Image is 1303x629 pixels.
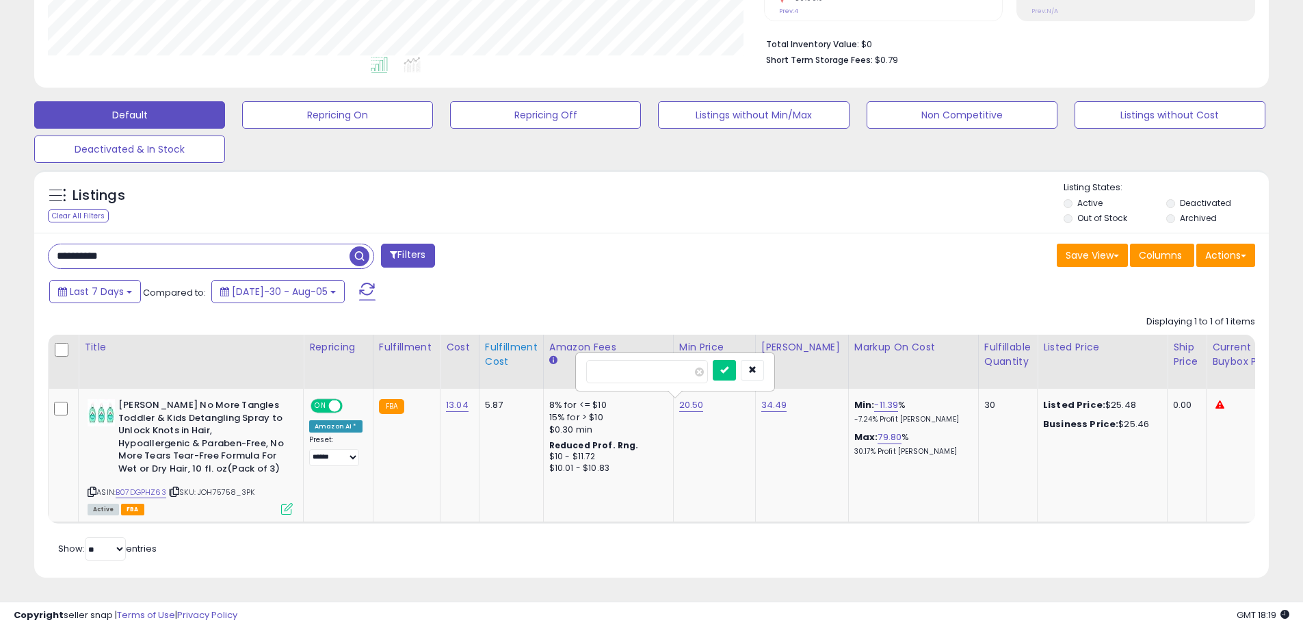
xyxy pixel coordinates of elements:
div: 0.00 [1173,399,1196,411]
span: [DATE]-30 - Aug-05 [232,285,328,298]
b: [PERSON_NAME] No More Tangles Toddler & Kids Detangling Spray to Unlock Knots in Hair, Hypoallerg... [118,399,285,478]
b: Reduced Prof. Rng. [549,439,639,451]
small: Amazon Fees. [549,355,557,367]
small: Prev: N/A [1031,7,1058,15]
div: Displaying 1 to 1 of 1 items [1146,316,1255,329]
a: 79.80 [878,431,901,444]
div: $25.48 [1043,399,1157,411]
div: 15% for > $10 [549,411,663,424]
label: Deactivated [1180,197,1231,209]
div: 30 [984,399,1027,411]
label: Out of Stock [1077,212,1127,224]
span: Columns [1139,248,1182,262]
b: Max: [854,431,878,444]
a: Terms of Use [117,608,175,621]
li: $0 [766,35,1245,51]
div: $0.30 min [549,424,663,436]
div: Amazon AI * [309,420,363,433]
div: ASIN: [88,399,293,513]
div: $10.01 - $10.83 [549,463,663,474]
p: 30.17% Profit [PERSON_NAME] [854,447,968,457]
span: Show: entries [58,542,157,555]
img: 41-Kf0EY5gL._SL40_.jpg [88,399,115,426]
div: Amazon Fees [549,340,668,355]
button: Actions [1196,244,1255,267]
div: 5.87 [485,399,533,411]
a: 13.04 [446,398,469,412]
button: Save View [1057,244,1128,267]
div: 8% for <= $10 [549,399,663,411]
span: ON [312,400,329,412]
div: Preset: [309,435,363,466]
div: [PERSON_NAME] [761,340,843,355]
label: Archived [1180,212,1217,224]
div: Listed Price [1043,340,1161,355]
span: All listings currently available for purchase on Amazon [88,504,119,515]
small: Prev: 4 [779,7,798,15]
b: Min: [854,398,875,411]
div: Clear All Filters [48,209,109,222]
div: $10 - $11.72 [549,451,663,463]
button: Default [34,101,225,129]
th: The percentage added to the cost of goods (COGS) that forms the calculator for Min & Max prices. [848,335,978,389]
button: Listings without Cost [1075,101,1265,129]
b: Listed Price: [1043,398,1105,411]
a: B07DGPHZ63 [116,487,166,498]
a: 20.50 [679,398,704,412]
div: % [854,431,968,457]
a: -11.39 [874,398,898,412]
b: Short Term Storage Fees: [766,54,873,66]
div: Min Price [679,340,750,355]
div: seller snap | | [14,609,237,622]
span: Compared to: [143,286,206,299]
button: Repricing Off [450,101,641,129]
p: Listing States: [1064,181,1269,194]
span: | SKU: JOH75758_3PK [168,487,254,498]
button: Repricing On [242,101,433,129]
span: OFF [341,400,363,412]
h5: Listings [73,186,125,205]
span: $0.79 [875,53,898,66]
strong: Copyright [14,608,64,621]
div: Title [84,340,298,355]
a: 34.49 [761,398,787,412]
button: Filters [381,244,434,268]
b: Total Inventory Value: [766,38,859,50]
div: % [854,399,968,424]
small: FBA [379,399,404,414]
div: Ship Price [1173,340,1200,369]
div: Fulfillment [379,340,434,355]
b: Business Price: [1043,418,1118,431]
button: Last 7 Days [49,280,141,303]
span: FBA [121,504,144,515]
button: Deactivated & In Stock [34,136,225,163]
div: Fulfillable Quantity [984,340,1031,369]
div: $25.46 [1043,418,1157,431]
button: Columns [1130,244,1194,267]
div: Fulfillment Cost [485,340,538,369]
span: 2025-08-13 18:19 GMT [1237,608,1289,621]
div: Current Buybox Price [1212,340,1282,369]
p: -7.24% Profit [PERSON_NAME] [854,415,968,424]
button: [DATE]-30 - Aug-05 [211,280,345,303]
a: Privacy Policy [177,608,237,621]
span: Last 7 Days [70,285,124,298]
div: Markup on Cost [854,340,973,355]
button: Non Competitive [867,101,1057,129]
div: Repricing [309,340,367,355]
div: Cost [446,340,473,355]
button: Listings without Min/Max [658,101,849,129]
label: Active [1077,197,1103,209]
